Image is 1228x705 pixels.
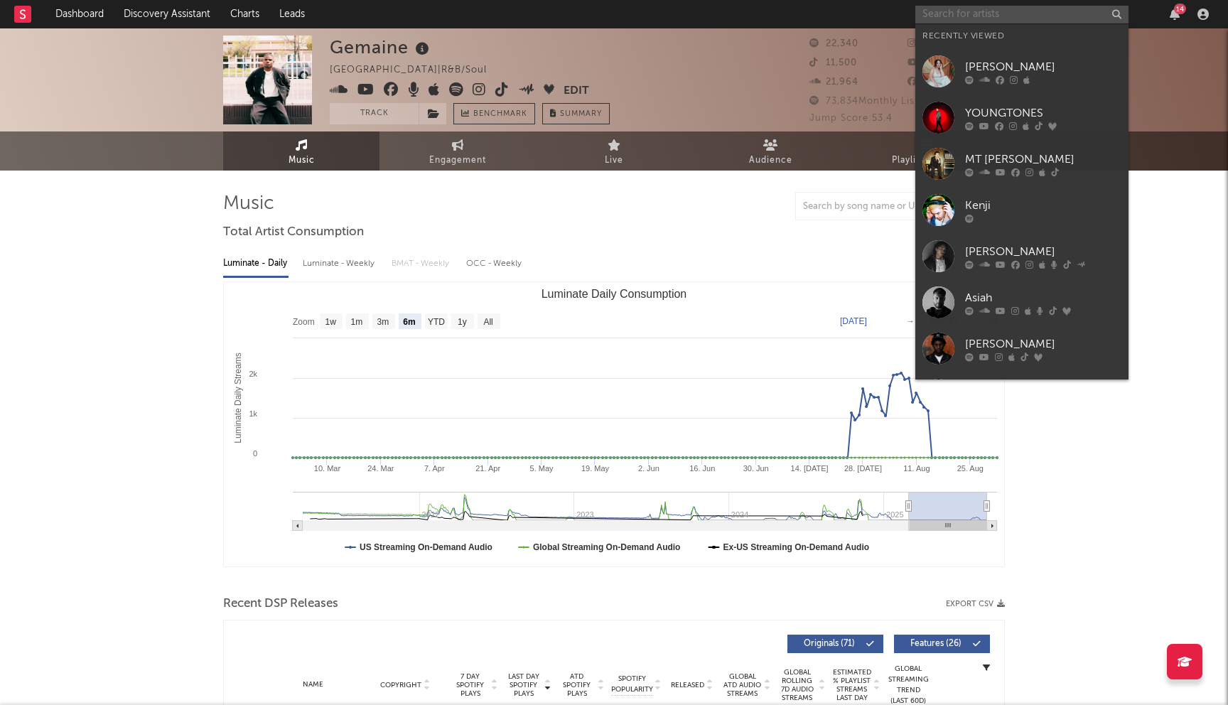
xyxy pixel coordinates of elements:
[797,640,862,648] span: Originals ( 71 )
[809,39,858,48] span: 22,340
[266,679,360,690] div: Name
[965,289,1121,306] div: Asiah
[965,58,1121,75] div: [PERSON_NAME]
[915,6,1129,23] input: Search for artists
[379,131,536,171] a: Engagement
[915,372,1129,418] a: Lithe
[965,197,1121,214] div: Kenji
[922,28,1121,45] div: Recently Viewed
[689,464,715,473] text: 16. Jun
[906,316,915,326] text: →
[903,464,930,473] text: 11. Aug
[915,95,1129,141] a: YOUNGTONES
[249,370,257,378] text: 2k
[605,152,623,169] span: Live
[475,464,500,473] text: 21. Apr
[542,103,610,124] button: Summary
[564,82,589,100] button: Edit
[380,681,421,689] span: Copyright
[466,252,523,276] div: OCC - Weekly
[957,464,984,473] text: 25. Aug
[915,48,1129,95] a: [PERSON_NAME]
[330,103,419,124] button: Track
[743,464,769,473] text: 30. Jun
[542,288,687,300] text: Luminate Daily Consumption
[533,542,681,552] text: Global Streaming On-Demand Audio
[505,672,542,698] span: Last Day Spotify Plays
[428,317,445,327] text: YTD
[360,542,492,552] text: US Streaming On-Demand Audio
[946,600,1005,608] button: Export CSV
[849,131,1005,171] a: Playlists/Charts
[289,152,315,169] span: Music
[458,317,467,327] text: 1y
[965,335,1121,352] div: [PERSON_NAME]
[403,317,415,327] text: 6m
[892,152,962,169] span: Playlists/Charts
[530,464,554,473] text: 5. May
[483,317,492,327] text: All
[796,201,946,212] input: Search by song name or URL
[223,224,364,241] span: Total Artist Consumption
[581,464,610,473] text: 19. May
[777,668,817,702] span: Global Rolling 7D Audio Streams
[1170,9,1180,20] button: 14
[965,243,1121,260] div: [PERSON_NAME]
[907,58,957,68] span: 26,500
[907,77,942,87] span: 687
[832,668,871,702] span: Estimated % Playlist Streams Last Day
[915,325,1129,372] a: [PERSON_NAME]
[536,131,692,171] a: Live
[787,635,883,653] button: Originals(71)
[903,640,969,648] span: Features ( 26 )
[429,152,486,169] span: Engagement
[915,233,1129,279] a: [PERSON_NAME]
[223,596,338,613] span: Recent DSP Releases
[723,672,762,698] span: Global ATD Audio Streams
[558,672,596,698] span: ATD Spotify Plays
[330,36,433,59] div: Gemaine
[224,282,1004,566] svg: Luminate Daily Consumption
[424,464,445,473] text: 7. Apr
[894,635,990,653] button: Features(26)
[377,317,389,327] text: 3m
[249,409,257,418] text: 1k
[611,674,653,695] span: Spotify Popularity
[351,317,363,327] text: 1m
[453,103,535,124] a: Benchmark
[233,352,243,443] text: Luminate Daily Streams
[965,151,1121,168] div: MT [PERSON_NAME]
[965,104,1121,122] div: YOUNGTONES
[330,62,503,79] div: [GEOGRAPHIC_DATA] | R&B/Soul
[293,317,315,327] text: Zoom
[303,252,377,276] div: Luminate - Weekly
[809,97,945,106] span: 73,834 Monthly Listeners
[915,141,1129,187] a: MT [PERSON_NAME]
[840,316,867,326] text: [DATE]
[692,131,849,171] a: Audience
[671,681,704,689] span: Released
[253,449,257,458] text: 0
[915,279,1129,325] a: Asiah
[638,464,659,473] text: 2. Jun
[809,58,857,68] span: 11,500
[367,464,394,473] text: 24. Mar
[723,542,870,552] text: Ex-US Streaming On-Demand Audio
[223,252,289,276] div: Luminate - Daily
[809,114,893,123] span: Jump Score: 53.4
[314,464,341,473] text: 10. Mar
[325,317,337,327] text: 1w
[451,672,489,698] span: 7 Day Spotify Plays
[907,39,956,48] span: 21,598
[473,106,527,123] span: Benchmark
[560,110,602,118] span: Summary
[915,187,1129,233] a: Kenji
[791,464,829,473] text: 14. [DATE]
[223,131,379,171] a: Music
[1174,4,1186,14] div: 14
[749,152,792,169] span: Audience
[844,464,882,473] text: 28. [DATE]
[809,77,858,87] span: 21,964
